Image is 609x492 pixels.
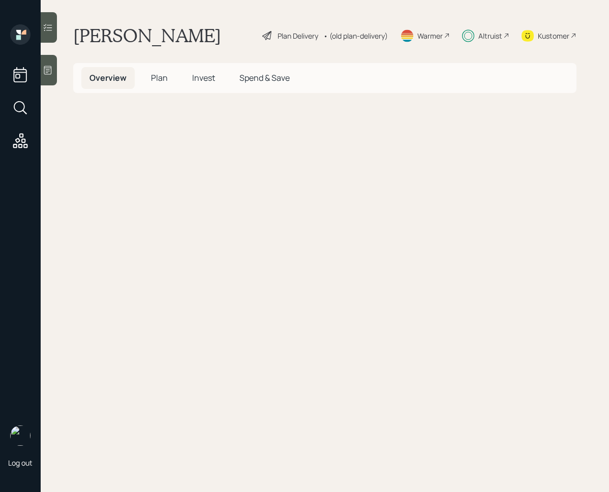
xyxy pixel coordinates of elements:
[323,30,388,41] div: • (old plan-delivery)
[73,24,221,47] h1: [PERSON_NAME]
[239,72,290,83] span: Spend & Save
[278,30,318,41] div: Plan Delivery
[478,30,502,41] div: Altruist
[8,458,33,468] div: Log out
[192,72,215,83] span: Invest
[417,30,443,41] div: Warmer
[151,72,168,83] span: Plan
[89,72,127,83] span: Overview
[538,30,569,41] div: Kustomer
[10,425,31,446] img: retirable_logo.png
